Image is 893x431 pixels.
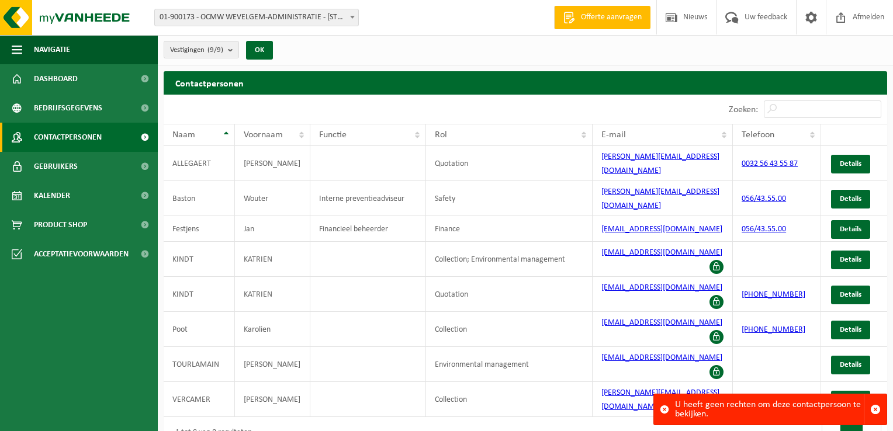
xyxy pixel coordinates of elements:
[164,312,235,347] td: Poot
[831,220,870,239] a: Details
[235,277,310,312] td: KATRIEN
[742,290,805,299] a: [PHONE_NUMBER]
[34,210,87,239] span: Product Shop
[831,155,870,173] a: Details
[34,239,129,269] span: Acceptatievoorwaarden
[426,216,593,242] td: Finance
[172,130,195,140] span: Naam
[235,382,310,417] td: [PERSON_NAME]
[235,347,310,382] td: [PERSON_NAME]
[840,225,861,233] span: Details
[164,41,239,58] button: Vestigingen(9/9)
[729,105,758,114] label: Zoeken:
[207,46,223,54] count: (9/9)
[840,195,861,203] span: Details
[34,181,70,210] span: Kalender
[310,216,426,242] td: Financieel beheerder
[831,251,870,269] a: Details
[426,312,593,347] td: Collection
[742,325,805,334] a: [PHONE_NUMBER]
[426,277,593,312] td: Quotation
[601,225,722,234] a: [EMAIL_ADDRESS][DOMAIN_NAME]
[601,353,722,362] a: [EMAIL_ADDRESS][DOMAIN_NAME]
[554,6,650,29] a: Offerte aanvragen
[164,181,235,216] td: Baston
[831,391,870,409] a: Details
[601,283,722,292] a: [EMAIL_ADDRESS][DOMAIN_NAME]
[164,71,887,94] h2: Contactpersonen
[601,187,719,210] a: [PERSON_NAME][EMAIL_ADDRESS][DOMAIN_NAME]
[831,286,870,304] a: Details
[742,194,786,203] a: 056/43.55.00
[235,216,310,242] td: Jan
[235,146,310,181] td: [PERSON_NAME]
[831,356,870,374] a: Details
[742,225,786,234] a: 056/43.55.00
[840,256,861,263] span: Details
[164,146,235,181] td: ALLEGAERT
[840,160,861,168] span: Details
[831,190,870,208] a: Details
[34,35,70,64] span: Navigatie
[34,93,102,123] span: Bedrijfsgegevens
[235,312,310,347] td: Karolien
[164,277,235,312] td: KINDT
[34,123,102,152] span: Contactpersonen
[164,347,235,382] td: TOURLAMAIN
[742,130,774,140] span: Telefoon
[246,41,273,60] button: OK
[601,248,722,257] a: [EMAIL_ADDRESS][DOMAIN_NAME]
[155,9,358,26] span: 01-900173 - OCMW WEVELGEM-ADMINISTRATIE - 8560 WEVELGEM, DEKEN JONCKHEERESTRAAT 9
[840,361,861,369] span: Details
[840,291,861,298] span: Details
[426,242,593,277] td: Collection; Environmental management
[235,181,310,216] td: Wouter
[244,130,283,140] span: Voornaam
[170,41,223,59] span: Vestigingen
[742,159,798,168] a: 0032 56 43 55 87
[831,321,870,339] a: Details
[34,64,78,93] span: Dashboard
[154,9,359,26] span: 01-900173 - OCMW WEVELGEM-ADMINISTRATIE - 8560 WEVELGEM, DEKEN JONCKHEERESTRAAT 9
[601,152,719,175] a: [PERSON_NAME][EMAIL_ADDRESS][DOMAIN_NAME]
[601,130,626,140] span: E-mail
[34,152,78,181] span: Gebruikers
[426,382,593,417] td: Collection
[426,181,593,216] td: Safety
[164,382,235,417] td: VERCAMER
[164,216,235,242] td: Festjens
[319,130,347,140] span: Functie
[426,146,593,181] td: Quotation
[310,181,426,216] td: Interne preventieadviseur
[601,388,719,411] a: [PERSON_NAME][EMAIL_ADDRESS][DOMAIN_NAME]
[601,318,722,327] a: [EMAIL_ADDRESS][DOMAIN_NAME]
[426,347,593,382] td: Environmental management
[235,242,310,277] td: KATRIEN
[435,130,447,140] span: Rol
[840,326,861,333] span: Details
[164,242,235,277] td: KINDT
[578,12,645,23] span: Offerte aanvragen
[675,394,864,425] div: U heeft geen rechten om deze contactpersoon te bekijken.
